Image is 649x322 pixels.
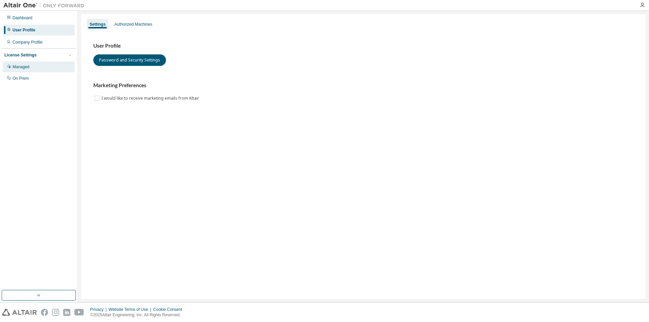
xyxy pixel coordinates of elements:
div: Authorized Machines [114,22,152,27]
div: Cookie Consent [153,307,186,312]
div: On Prem [13,76,29,81]
p: © 2025 Altair Engineering, Inc. All Rights Reserved. [90,312,186,318]
div: Settings [90,22,105,27]
img: Altair One [3,2,88,9]
div: License Settings [4,52,37,58]
div: Company Profile [13,40,43,45]
div: Privacy [90,307,109,312]
div: Website Terms of Use [109,307,153,312]
div: User Profile [13,27,35,33]
div: Managed [13,64,29,70]
img: linkedin.svg [63,309,70,316]
h3: User Profile [93,43,633,49]
img: facebook.svg [41,309,48,316]
div: Dashboard [13,15,32,21]
button: Password and Security Settings [93,54,166,66]
label: I would like to receive marketing emails from Altair [101,94,200,102]
img: altair_logo.svg [2,309,37,316]
img: youtube.svg [74,309,84,316]
img: instagram.svg [52,309,59,316]
h3: Marketing Preferences [93,82,633,89]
